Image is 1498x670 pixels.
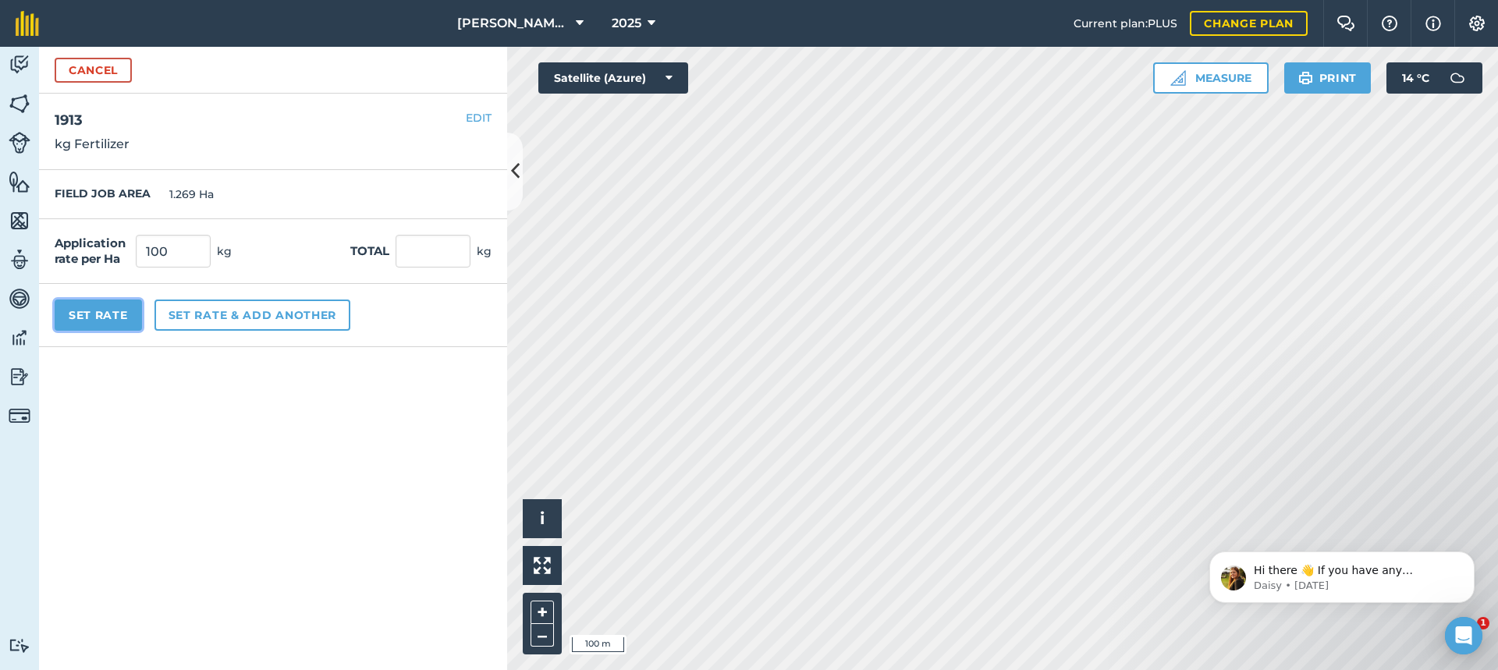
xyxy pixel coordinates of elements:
[9,53,30,76] img: svg+xml;base64,PD94bWwgdmVyc2lvbj0iMS4wIiBlbmNvZGluZz0idXRmLTgiPz4KPCEtLSBHZW5lcmF0b3I6IEFkb2JlIE...
[1153,62,1269,94] button: Measure
[612,14,641,33] span: 2025
[217,243,232,260] span: kg
[1284,62,1372,94] button: Print
[350,242,389,261] label: Total
[9,248,30,271] img: svg+xml;base64,PD94bWwgdmVyc2lvbj0iMS4wIiBlbmNvZGluZz0idXRmLTgiPz4KPCEtLSBHZW5lcmF0b3I6IEFkb2JlIE...
[9,132,30,154] img: svg+xml;base64,PD94bWwgdmVyc2lvbj0iMS4wIiBlbmNvZGluZz0idXRmLTgiPz4KPCEtLSBHZW5lcmF0b3I6IEFkb2JlIE...
[1402,62,1429,94] span: 14 ° C
[9,365,30,388] img: svg+xml;base64,PD94bWwgdmVyc2lvbj0iMS4wIiBlbmNvZGluZz0idXRmLTgiPz4KPCEtLSBHZW5lcmF0b3I6IEFkb2JlIE...
[540,509,545,528] span: i
[55,135,492,154] p: kg Fertilizer
[1186,519,1498,628] iframe: Intercom notifications message
[1170,70,1186,86] img: Ruler icon
[9,92,30,115] img: svg+xml;base64,PHN2ZyB4bWxucz0iaHR0cDovL3d3dy53My5vcmcvMjAwMC9zdmciIHdpZHRoPSI1NiIgaGVpZ2h0PSI2MC...
[531,624,554,647] button: –
[9,326,30,349] img: svg+xml;base64,PD94bWwgdmVyc2lvbj0iMS4wIiBlbmNvZGluZz0idXRmLTgiPz4KPCEtLSBHZW5lcmF0b3I6IEFkb2JlIE...
[169,186,214,203] span: 1.269 Ha
[55,109,492,132] h2: 1913
[1336,16,1355,31] img: Two speech bubbles overlapping with the left bubble in the forefront
[534,557,551,574] img: Four arrows, one pointing top left, one top right, one bottom right and the last bottom left
[1468,16,1486,31] img: A cog icon
[9,287,30,310] img: svg+xml;base64,PD94bWwgdmVyc2lvbj0iMS4wIiBlbmNvZGluZz0idXRmLTgiPz4KPCEtLSBHZW5lcmF0b3I6IEFkb2JlIE...
[1425,14,1441,33] img: svg+xml;base64,PHN2ZyB4bWxucz0iaHR0cDovL3d3dy53My5vcmcvMjAwMC9zdmciIHdpZHRoPSIxNyIgaGVpZ2h0PSIxNy...
[55,300,142,331] button: Set Rate
[1442,62,1473,94] img: svg+xml;base64,PD94bWwgdmVyc2lvbj0iMS4wIiBlbmNvZGluZz0idXRmLTgiPz4KPCEtLSBHZW5lcmF0b3I6IEFkb2JlIE...
[1380,16,1399,31] img: A question mark icon
[477,243,492,260] span: kg
[1386,62,1482,94] button: 14 °C
[1477,617,1489,629] span: 1
[1074,15,1177,32] span: Current plan : PLUS
[9,638,30,653] img: svg+xml;base64,PD94bWwgdmVyc2lvbj0iMS4wIiBlbmNvZGluZz0idXRmLTgiPz4KPCEtLSBHZW5lcmF0b3I6IEFkb2JlIE...
[1445,617,1482,654] div: Open Intercom Messenger
[9,209,30,232] img: svg+xml;base64,PHN2ZyB4bWxucz0iaHR0cDovL3d3dy53My5vcmcvMjAwMC9zdmciIHdpZHRoPSI1NiIgaGVpZ2h0PSI2MC...
[523,499,562,538] button: i
[1298,69,1313,87] img: svg+xml;base64,PHN2ZyB4bWxucz0iaHR0cDovL3d3dy53My5vcmcvMjAwMC9zdmciIHdpZHRoPSIxOSIgaGVpZ2h0PSIyNC...
[1190,11,1308,36] a: Change plan
[538,62,688,94] button: Satellite (Azure)
[55,186,151,203] label: FIELD JOB AREA
[16,11,39,36] img: fieldmargin Logo
[9,405,30,427] img: svg+xml;base64,PD94bWwgdmVyc2lvbj0iMS4wIiBlbmNvZGluZz0idXRmLTgiPz4KPCEtLSBHZW5lcmF0b3I6IEFkb2JlIE...
[154,300,350,331] button: Set rate & add another
[531,601,554,624] button: +
[466,109,492,126] button: EDIT
[55,58,132,83] button: Cancel
[457,14,570,33] span: [PERSON_NAME] FARMS
[9,170,30,193] img: svg+xml;base64,PHN2ZyB4bWxucz0iaHR0cDovL3d3dy53My5vcmcvMjAwMC9zdmciIHdpZHRoPSI1NiIgaGVpZ2h0PSI2MC...
[55,236,130,267] label: Application rate per Ha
